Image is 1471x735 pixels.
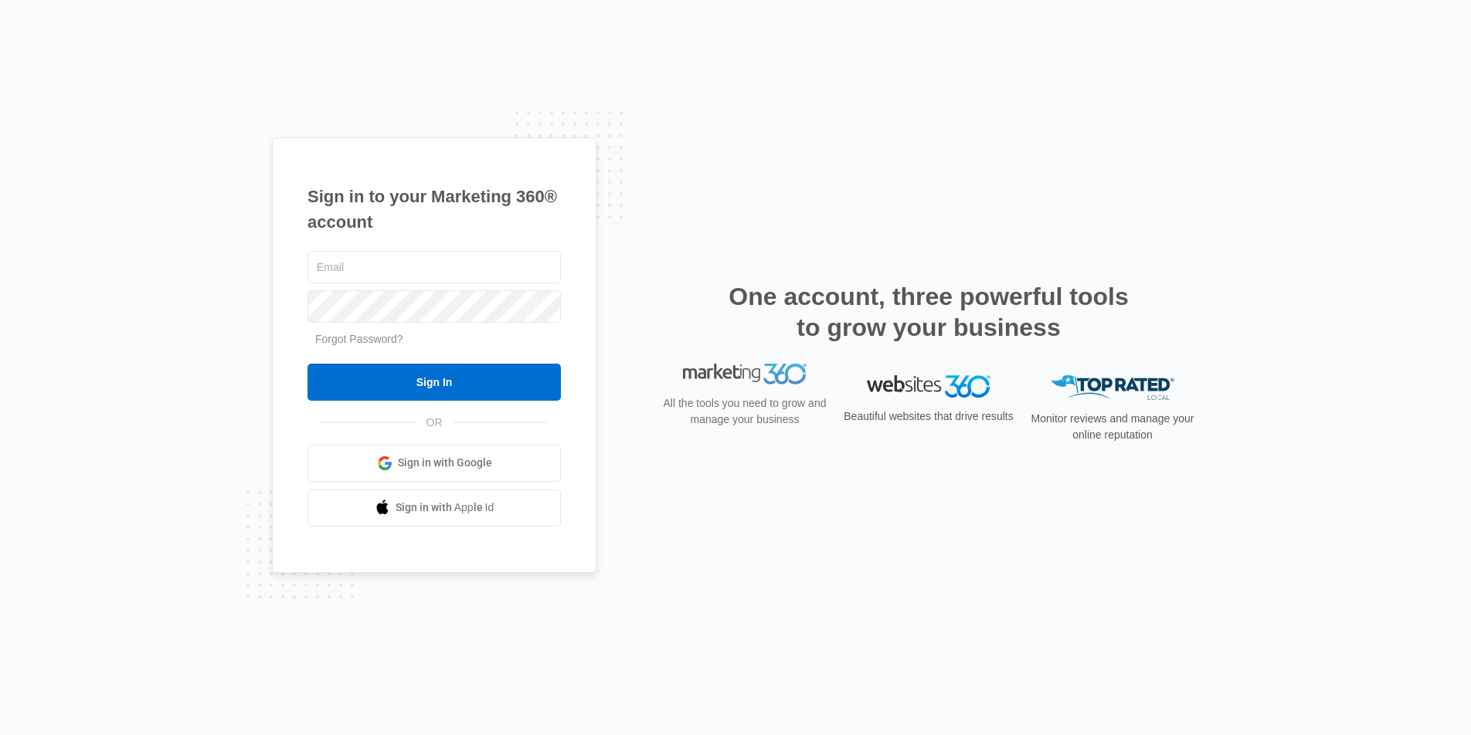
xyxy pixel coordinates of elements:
[398,455,492,471] span: Sign in with Google
[1026,411,1199,443] p: Monitor reviews and manage your online reputation
[724,281,1133,343] h2: One account, three powerful tools to grow your business
[416,415,454,431] span: OR
[307,251,561,283] input: Email
[307,445,561,482] a: Sign in with Google
[315,333,403,345] a: Forgot Password?
[658,407,831,439] p: All the tools you need to grow and manage your business
[1051,375,1174,401] img: Top Rated Local
[396,500,494,516] span: Sign in with Apple Id
[307,489,561,527] a: Sign in with Apple Id
[842,408,1015,425] p: Beautiful websites that drive results
[307,364,561,401] input: Sign In
[867,375,990,398] img: Websites 360
[683,375,807,397] img: Marketing 360
[307,184,561,235] h1: Sign in to your Marketing 360® account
